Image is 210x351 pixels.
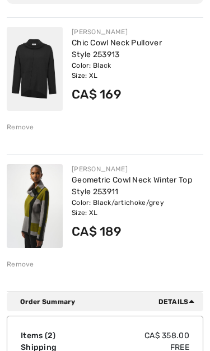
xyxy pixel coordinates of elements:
a: Chic Cowl Neck Pullover Style 253913 [72,38,162,59]
div: Remove [7,259,34,269]
span: CA$ 169 [72,87,122,102]
img: Geometric Cowl Neck Winter Top Style 253911 [7,164,63,248]
span: 2 [48,331,53,340]
td: CA$ 358.00 [80,330,189,341]
div: Color: Black/artichoke/grey Size: XL [72,198,203,218]
td: Items ( ) [21,330,80,341]
a: Geometric Cowl Neck Winter Top Style 253911 [72,175,192,196]
div: Order Summary [20,297,199,307]
div: Color: Black Size: XL [72,60,203,81]
span: CA$ 189 [72,224,122,239]
span: Details [158,297,199,307]
img: Chic Cowl Neck Pullover Style 253913 [7,27,63,111]
div: [PERSON_NAME] [72,27,203,37]
div: [PERSON_NAME] [72,164,203,174]
div: Remove [7,122,34,132]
